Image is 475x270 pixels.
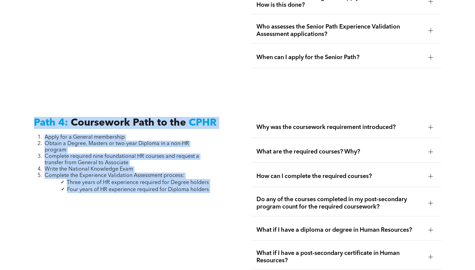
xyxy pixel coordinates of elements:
[256,54,423,61] span: When can I apply for the Senior Path?
[189,118,217,128] span: CPHR
[256,196,423,211] span: Do any of the courses completed in my post-secondary program count for the required coursework?
[256,23,423,38] span: Who assesses the Senior Path Experience Validation Assessment applications?
[34,118,68,128] span: Path 4:
[256,124,423,131] span: Why was the coursework requirement introduced?
[45,173,184,178] span: Complete the Experience Validation Assessment process:
[45,167,133,172] span: Write the National Knowledge Exam
[256,173,423,180] span: How can I complete the required courses?
[45,154,199,166] span: Complete required nine foundational HR courses and request a transfer from General to Associate
[256,250,423,264] span: What if I have a post-secondary certificate in Human Resources?
[71,118,186,128] span: Coursework Path to the
[256,148,423,155] span: What are the required courses? Why?
[256,226,423,234] span: What if I have a diploma or degree in Human Resources?
[45,135,125,140] span: Apply for a General membership
[45,141,189,153] span: Obtain a Degree, Masters or two-year Diploma in a non-HR program
[67,187,209,192] span: Four years of HR experience required for Diploma holders
[67,180,209,185] span: Three years of HR experience required for Degree holders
